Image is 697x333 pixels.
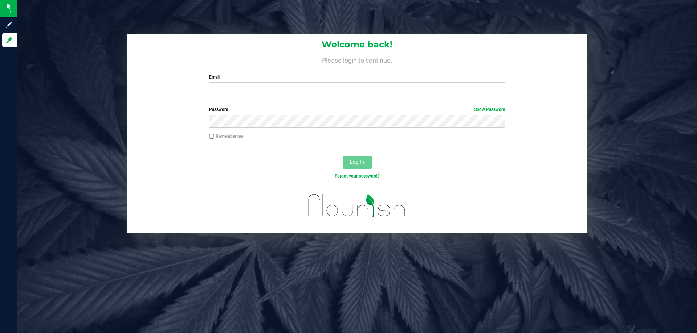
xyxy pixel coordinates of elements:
[343,156,372,169] button: Log In
[5,37,13,44] inline-svg: Log in
[127,40,587,49] h1: Welcome back!
[335,174,380,179] a: Forgot your password?
[209,74,505,80] label: Email
[209,107,228,112] span: Password
[350,159,364,165] span: Log In
[299,187,415,224] img: flourish_logo.svg
[474,107,505,112] a: Show Password
[5,21,13,28] inline-svg: Sign up
[209,134,214,139] input: Remember me
[209,133,243,140] label: Remember me
[127,55,587,64] h4: Please login to continue.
